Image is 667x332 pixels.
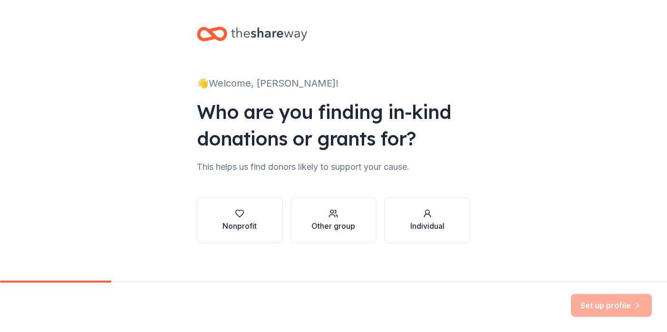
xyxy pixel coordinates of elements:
[311,220,355,232] div: Other group
[197,159,471,175] div: This helps us find donors likely to support your cause.
[290,197,377,243] button: Other group
[410,220,445,232] div: Individual
[197,98,471,152] div: Who are you finding in-kind donations or grants for?
[222,220,257,232] div: Nonprofit
[197,76,471,91] div: 👋 Welcome, [PERSON_NAME]!
[197,197,283,243] button: Nonprofit
[384,197,470,243] button: Individual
